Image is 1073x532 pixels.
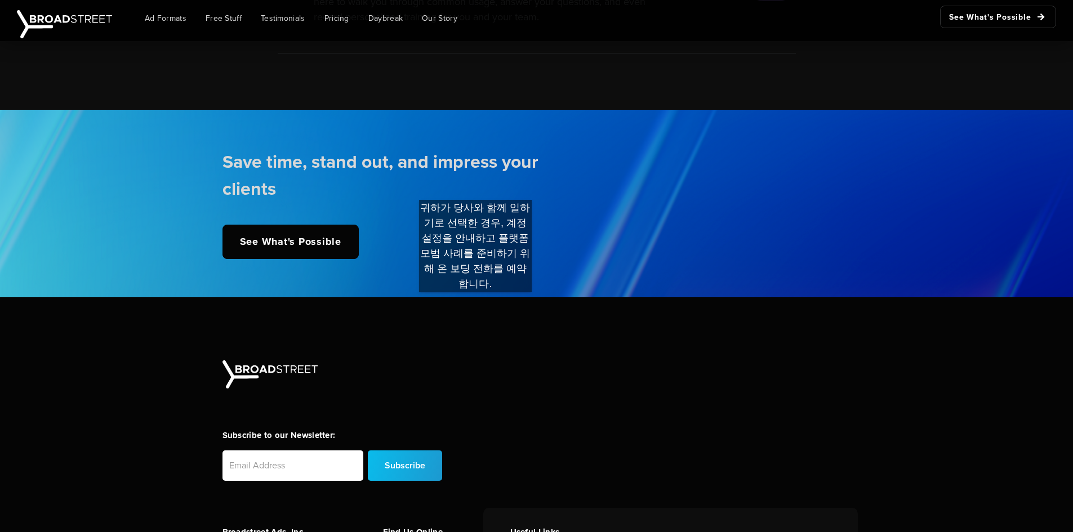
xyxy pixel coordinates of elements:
a: Free Stuff [197,6,250,31]
a: See What's Possible [940,6,1056,28]
a: See What's Possible [222,225,359,259]
span: Ad Formats [145,12,186,24]
span: Pricing [324,12,349,24]
img: Broadstreet | The Ad Manager for Small Publishers [17,10,112,38]
img: Broadstreet | The Ad Manager for Small Publishers [222,360,318,388]
h4: Subscribe to our Newsletter: [222,429,442,441]
a: Daybreak [360,6,411,31]
input: Subscribe [368,450,442,481]
a: Testimonials [252,6,314,31]
span: Free Stuff [206,12,242,24]
span: Testimonials [261,12,305,24]
h2: Save time, stand out, and impress your clients [222,148,584,202]
a: Pricing [316,6,358,31]
a: Ad Formats [136,6,195,31]
a: Our Story [413,6,466,31]
input: Email Address [222,450,363,481]
span: Daybreak [368,12,403,24]
span: Our Story [422,12,457,24]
